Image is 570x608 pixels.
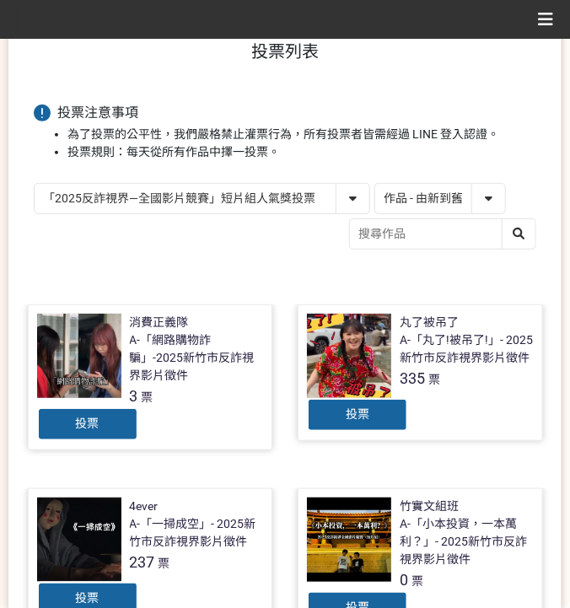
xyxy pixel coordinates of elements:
[400,369,425,387] span: 335
[130,331,264,385] div: A-「網路購物詐騙」-2025新竹市反詐視界影片徵件
[400,498,459,515] div: 竹實文組班
[142,390,153,404] span: 票
[130,553,155,571] span: 237
[130,515,264,551] div: A-「一掃成空」- 2025新竹市反詐視界影片徵件
[400,571,408,589] span: 0
[400,515,534,568] div: A-「小本投資，一本萬利？」- 2025新竹市反詐視界影片徵件
[159,557,170,570] span: 票
[346,407,369,421] span: 投票
[67,143,536,161] li: 投票規則：每天從所有作品中擇一投票。
[130,387,138,405] span: 3
[57,105,138,121] span: 投票注意事項
[76,417,99,430] span: 投票
[350,219,535,249] input: 搜尋作品
[67,126,536,143] li: 為了投票的公平性，我們嚴格禁止灌票行為，所有投票者皆需經過 LINE 登入認證。
[76,591,99,605] span: 投票
[130,314,189,331] div: 消費正義隊
[130,498,159,515] div: 4ever
[411,574,423,588] span: 票
[298,304,543,441] a: 丸了被吊了A-「丸了!被吊了!」- 2025新竹市反詐視界影片徵件335票投票
[400,331,534,367] div: A-「丸了!被吊了!」- 2025新竹市反詐視界影片徵件
[400,314,459,331] div: 丸了被吊了
[28,304,273,450] a: 消費正義隊A-「網路購物詐騙」-2025新竹市反詐視界影片徵件3票投票
[34,41,536,62] h1: 投票列表
[428,373,440,386] span: 票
